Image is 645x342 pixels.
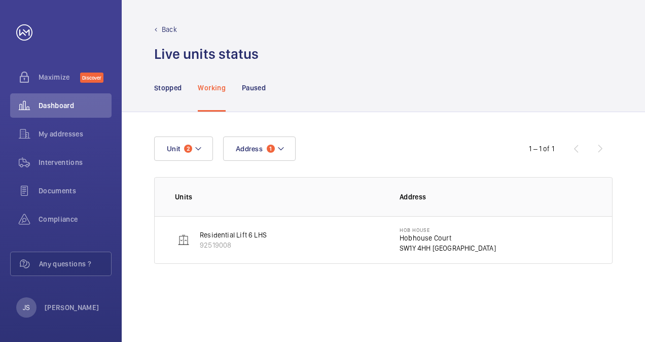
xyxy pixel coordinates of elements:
p: SW1Y 4HH [GEOGRAPHIC_DATA] [400,243,496,253]
button: Unit2 [154,136,213,161]
span: Dashboard [39,100,112,111]
p: Residential Lift 6 LHS [200,230,267,240]
p: 92519008 [200,240,267,250]
span: Maximize [39,72,80,82]
p: [PERSON_NAME] [45,302,99,313]
span: Compliance [39,214,112,224]
p: Back [162,24,177,35]
p: JS [23,302,30,313]
h1: Live units status [154,45,259,63]
span: Any questions ? [39,259,111,269]
p: Paused [242,83,266,93]
span: 2 [184,145,192,153]
p: Address [400,192,592,202]
span: Discover [80,73,103,83]
span: 1 [267,145,275,153]
span: Address [236,145,263,153]
p: Hobhouse Court [400,233,496,243]
p: Working [198,83,225,93]
span: Interventions [39,157,112,167]
div: 1 – 1 of 1 [529,144,554,154]
span: Unit [167,145,180,153]
p: Stopped [154,83,182,93]
span: My addresses [39,129,112,139]
p: Hob House [400,227,496,233]
img: elevator.svg [177,234,190,246]
span: Documents [39,186,112,196]
button: Address1 [223,136,296,161]
p: Units [175,192,383,202]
